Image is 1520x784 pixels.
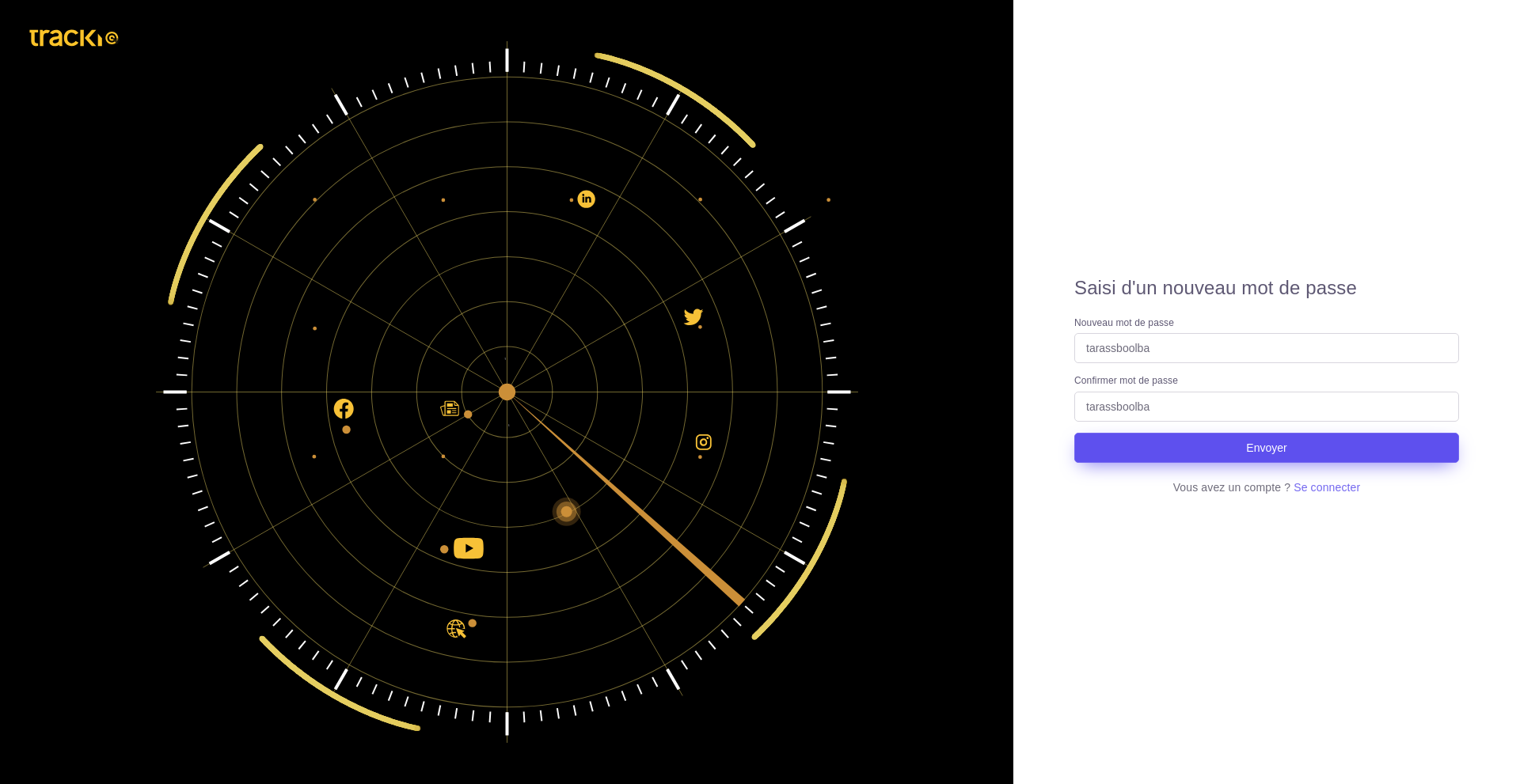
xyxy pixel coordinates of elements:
[22,22,127,54] img: trackio.svg
[1074,374,1178,388] label: Confirmer mot de passe
[1074,277,1459,300] h2: Saisi d'un nouveau mot de passe
[1074,433,1459,463] button: Envoyer
[1173,481,1290,494] span: Vous avez un compte ?
[1074,316,1174,330] label: Nouveau mot de passe
[1294,481,1360,494] a: Se connecter
[135,21,879,763] img: Connexion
